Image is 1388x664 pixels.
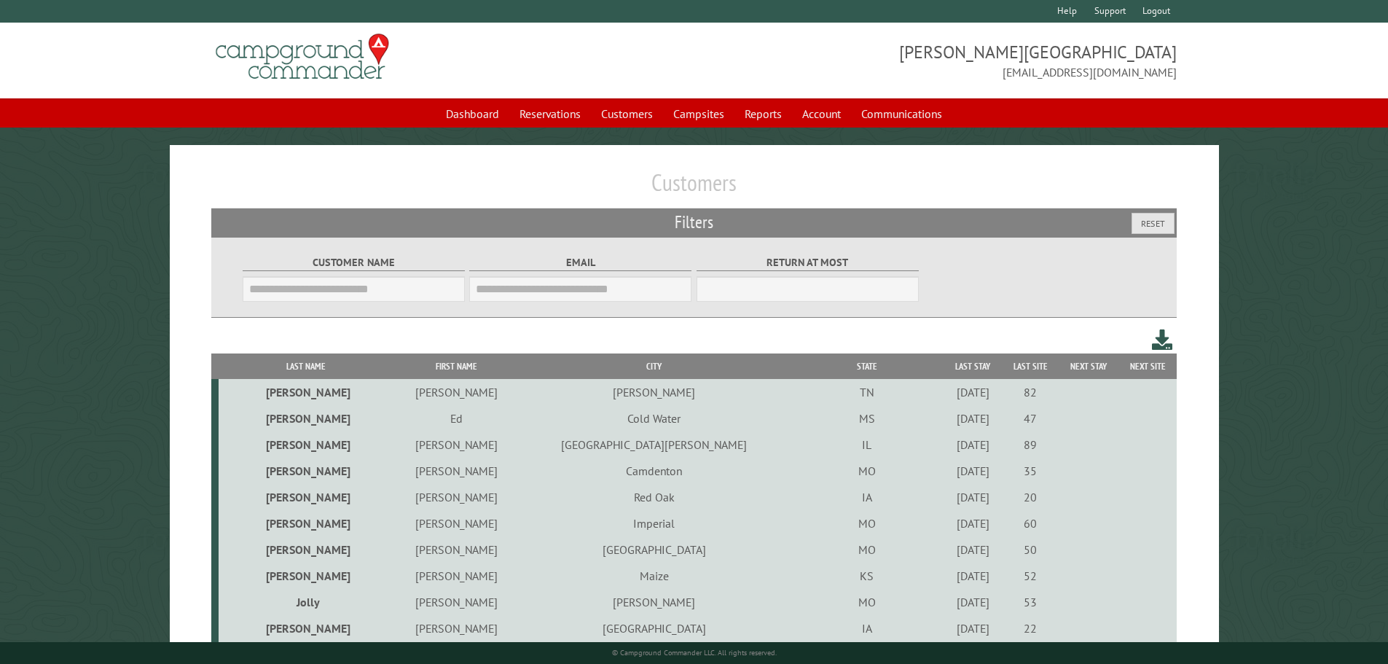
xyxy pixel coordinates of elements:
[394,431,518,458] td: [PERSON_NAME]
[518,458,790,484] td: Camdenton
[518,405,790,431] td: Cold Water
[511,100,589,128] a: Reservations
[394,484,518,510] td: [PERSON_NAME]
[219,405,394,431] td: [PERSON_NAME]
[1002,536,1059,563] td: 50
[469,254,691,271] label: Email
[1002,354,1059,379] th: Last Site
[518,615,790,641] td: [GEOGRAPHIC_DATA]
[211,168,1177,208] h1: Customers
[518,354,790,379] th: City
[664,100,733,128] a: Campsites
[592,100,662,128] a: Customers
[946,569,1000,583] div: [DATE]
[1002,484,1059,510] td: 20
[790,354,944,379] th: State
[694,40,1177,81] span: [PERSON_NAME][GEOGRAPHIC_DATA] [EMAIL_ADDRESS][DOMAIN_NAME]
[219,354,394,379] th: Last Name
[1002,431,1059,458] td: 89
[219,510,394,536] td: [PERSON_NAME]
[790,510,944,536] td: MO
[1002,458,1059,484] td: 35
[211,208,1177,236] h2: Filters
[1002,589,1059,615] td: 53
[219,589,394,615] td: Jolly
[219,484,394,510] td: [PERSON_NAME]
[946,516,1000,531] div: [DATE]
[394,458,518,484] td: [PERSON_NAME]
[1002,563,1059,589] td: 52
[1002,379,1059,405] td: 82
[946,490,1000,504] div: [DATE]
[518,379,790,405] td: [PERSON_NAME]
[946,385,1000,399] div: [DATE]
[394,563,518,589] td: [PERSON_NAME]
[219,563,394,589] td: [PERSON_NAME]
[612,648,777,657] small: © Campground Commander LLC. All rights reserved.
[790,405,944,431] td: MS
[518,536,790,563] td: [GEOGRAPHIC_DATA]
[394,589,518,615] td: [PERSON_NAME]
[790,615,944,641] td: IA
[793,100,850,128] a: Account
[944,354,1002,379] th: Last Stay
[946,621,1000,636] div: [DATE]
[946,411,1000,426] div: [DATE]
[219,536,394,563] td: [PERSON_NAME]
[394,354,518,379] th: First Name
[219,379,394,405] td: [PERSON_NAME]
[219,615,394,641] td: [PERSON_NAME]
[211,28,393,85] img: Campground Commander
[219,458,394,484] td: [PERSON_NAME]
[946,542,1000,557] div: [DATE]
[1132,213,1175,234] button: Reset
[394,405,518,431] td: Ed
[394,379,518,405] td: [PERSON_NAME]
[790,458,944,484] td: MO
[437,100,508,128] a: Dashboard
[790,379,944,405] td: TN
[1118,354,1177,379] th: Next Site
[946,595,1000,609] div: [DATE]
[518,563,790,589] td: Maize
[946,437,1000,452] div: [DATE]
[697,254,919,271] label: Return at most
[790,484,944,510] td: IA
[1152,327,1173,354] a: Download this customer list (.csv)
[1059,354,1118,379] th: Next Stay
[946,464,1000,478] div: [DATE]
[790,536,944,563] td: MO
[243,254,465,271] label: Customer Name
[1002,615,1059,641] td: 22
[852,100,951,128] a: Communications
[394,536,518,563] td: [PERSON_NAME]
[219,431,394,458] td: [PERSON_NAME]
[518,510,790,536] td: Imperial
[518,484,790,510] td: Red Oak
[1002,405,1059,431] td: 47
[790,589,944,615] td: MO
[518,589,790,615] td: [PERSON_NAME]
[790,563,944,589] td: KS
[518,431,790,458] td: [GEOGRAPHIC_DATA][PERSON_NAME]
[1002,510,1059,536] td: 60
[736,100,791,128] a: Reports
[790,431,944,458] td: IL
[394,615,518,641] td: [PERSON_NAME]
[394,510,518,536] td: [PERSON_NAME]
